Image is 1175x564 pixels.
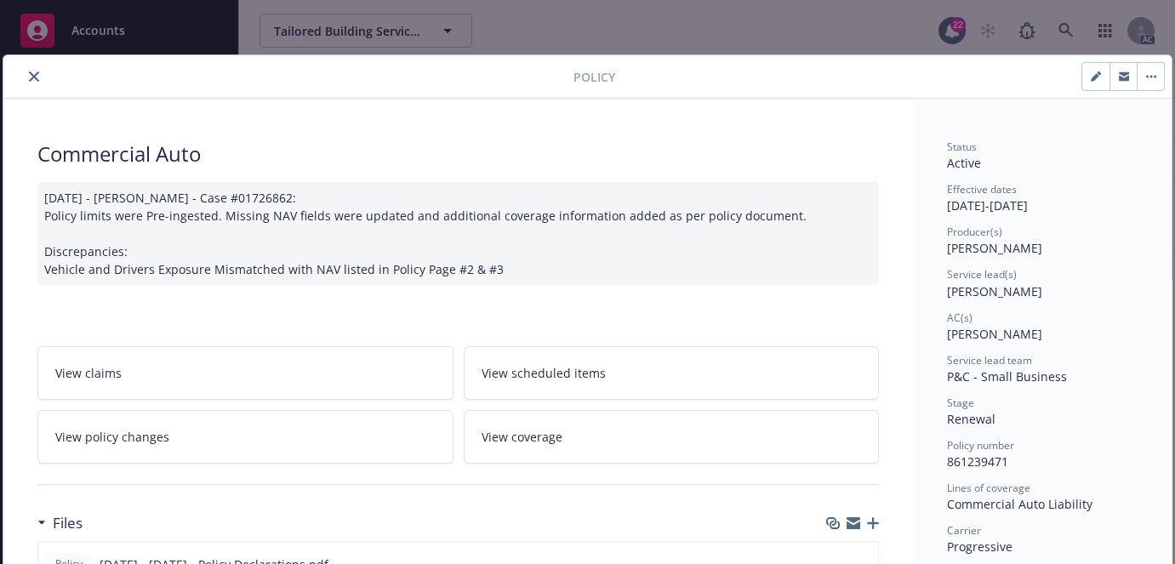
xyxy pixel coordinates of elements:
[24,66,44,87] button: close
[55,364,122,382] span: View claims
[947,495,1138,513] div: Commercial Auto Liability
[37,410,453,464] a: View policy changes
[947,155,981,171] span: Active
[947,240,1042,256] span: [PERSON_NAME]
[947,326,1042,342] span: [PERSON_NAME]
[947,182,1017,197] span: Effective dates
[947,353,1032,367] span: Service lead team
[464,410,880,464] a: View coverage
[947,481,1030,495] span: Lines of coverage
[947,310,973,325] span: AC(s)
[37,182,879,285] div: [DATE] - [PERSON_NAME] - Case #01726862: Policy limits were Pre-ingested. Missing NAV fields were...
[947,411,995,427] span: Renewal
[573,68,615,86] span: Policy
[37,346,453,400] a: View claims
[947,225,1002,239] span: Producer(s)
[947,368,1067,385] span: P&C - Small Business
[53,512,83,534] h3: Files
[947,453,1008,470] span: 861239471
[947,140,977,154] span: Status
[37,512,83,534] div: Files
[947,523,981,538] span: Carrier
[947,182,1138,214] div: [DATE] - [DATE]
[947,438,1014,453] span: Policy number
[947,283,1042,299] span: [PERSON_NAME]
[482,428,562,446] span: View coverage
[947,267,1017,282] span: Service lead(s)
[464,346,880,400] a: View scheduled items
[37,140,879,168] div: Commercial Auto
[55,428,169,446] span: View policy changes
[482,364,606,382] span: View scheduled items
[947,396,974,410] span: Stage
[947,538,1012,555] span: Progressive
